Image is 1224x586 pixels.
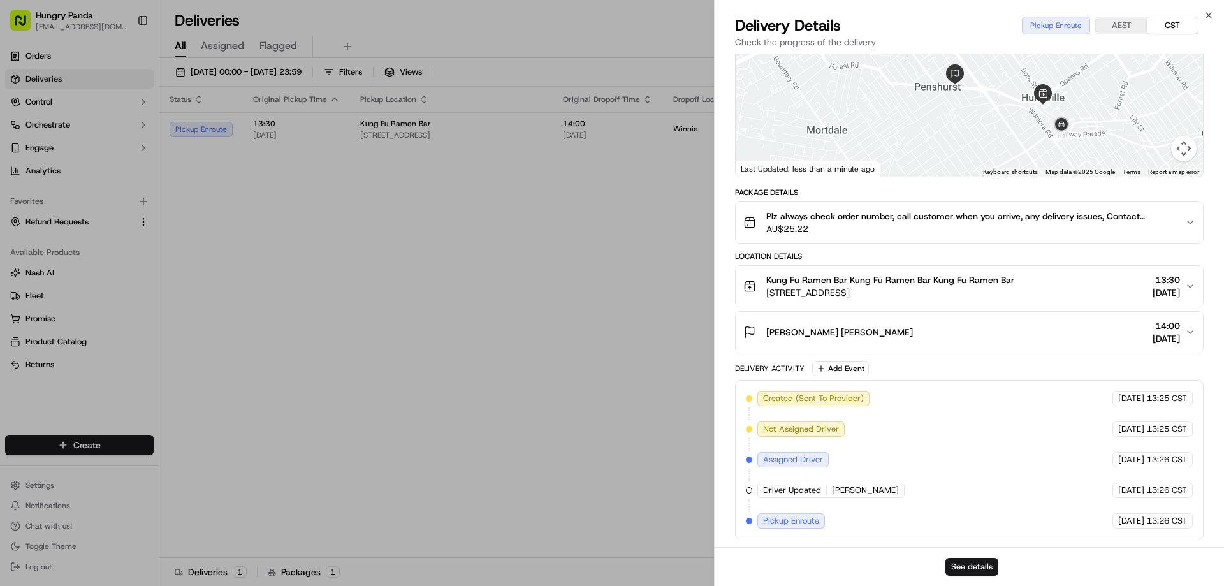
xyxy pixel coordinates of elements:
span: 13:26 CST [1147,454,1187,465]
div: Past conversations [13,166,85,176]
span: Delivery Details [735,15,841,36]
span: 13:25 CST [1147,393,1187,404]
span: [DATE] [1118,454,1144,465]
button: CST [1147,17,1198,34]
span: 9月17日 [49,198,79,208]
img: 8016278978528_b943e370aa5ada12b00a_72.png [27,122,50,145]
div: Start new chat [57,122,209,135]
img: 1736555255976-a54dd68f-1ca7-489b-9aae-adbdc363a1c4 [13,122,36,145]
a: Open this area in Google Maps (opens a new window) [739,160,781,177]
button: [PERSON_NAME] [PERSON_NAME]14:00[DATE] [736,312,1203,353]
p: Welcome 👋 [13,51,232,71]
span: Pylon [127,316,154,326]
a: Report a map error [1148,168,1199,175]
span: Assigned Driver [763,454,823,465]
span: • [106,232,110,242]
button: Plz always check order number, call customer when you arrive, any delivery issues, Contact WhatsA... [736,202,1203,243]
span: [PERSON_NAME] [40,232,103,242]
span: Created (Sent To Provider) [763,393,864,404]
span: 13:25 CST [1147,423,1187,435]
span: [PERSON_NAME] [832,485,899,496]
button: AEST [1096,17,1147,34]
div: Package Details [735,187,1204,198]
span: Plz always check order number, call customer when you arrive, any delivery issues, Contact WhatsA... [766,210,1175,223]
img: Asif Zaman Khan [13,220,33,240]
span: [DATE] [1118,485,1144,496]
img: Nash [13,13,38,38]
span: [DATE] [1118,393,1144,404]
span: 13:30 [1153,274,1180,286]
button: See details [945,558,998,576]
span: 14:00 [1153,319,1180,332]
span: Pickup Enroute [763,515,819,527]
div: 💻 [108,286,118,297]
a: 📗Knowledge Base [8,280,103,303]
span: Driver Updated [763,485,821,496]
img: 1736555255976-a54dd68f-1ca7-489b-9aae-adbdc363a1c4 [25,233,36,243]
div: Delivery Activity [735,363,805,374]
span: Map data ©2025 Google [1045,168,1115,175]
button: Keyboard shortcuts [983,168,1038,177]
span: [DATE] [1118,515,1144,527]
span: Knowledge Base [25,285,98,298]
button: Start new chat [217,126,232,141]
div: Location Details [735,251,1204,261]
span: • [42,198,47,208]
span: Kung Fu Ramen Bar Kung Fu Ramen Bar Kung Fu Ramen Bar [766,274,1014,286]
span: [DATE] [1153,332,1180,345]
span: Not Assigned Driver [763,423,839,435]
span: [DATE] [1118,423,1144,435]
span: 13:26 CST [1147,485,1187,496]
button: See all [198,163,232,179]
img: Google [739,160,781,177]
span: 8月27日 [113,232,143,242]
input: Got a question? Start typing here... [33,82,229,96]
span: AU$25.22 [766,223,1175,235]
span: [STREET_ADDRESS] [766,286,1014,299]
a: 💻API Documentation [103,280,210,303]
span: [DATE] [1153,286,1180,299]
div: We're available if you need us! [57,135,175,145]
span: API Documentation [120,285,205,298]
a: Terms (opens in new tab) [1123,168,1140,175]
p: Check the progress of the delivery [735,36,1204,48]
div: 📗 [13,286,23,297]
span: 13:26 CST [1147,515,1187,527]
span: [PERSON_NAME] [PERSON_NAME] [766,326,913,339]
button: Kung Fu Ramen Bar Kung Fu Ramen Bar Kung Fu Ramen Bar[STREET_ADDRESS]13:30[DATE] [736,266,1203,307]
div: Last Updated: less than a minute ago [736,161,880,177]
button: Map camera controls [1171,136,1197,161]
div: 1 [1053,127,1069,143]
a: Powered byPylon [90,316,154,326]
button: Add Event [812,361,869,376]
